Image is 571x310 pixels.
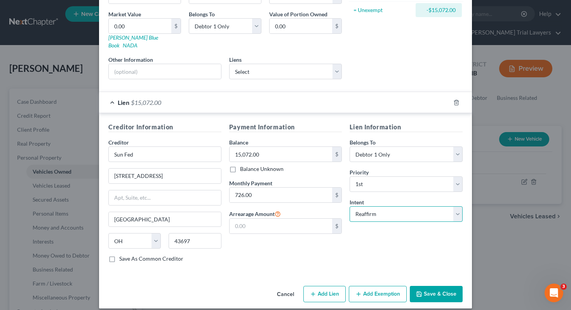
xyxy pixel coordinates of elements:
button: Save & Close [410,286,463,302]
iframe: Intercom live chat [545,284,563,302]
div: = Unexempt [353,6,412,14]
h5: Creditor Information [108,122,221,132]
input: 0.00 [230,219,333,233]
label: Monthly Payment [229,179,272,187]
label: Liens [229,56,242,64]
label: Balance [229,138,248,146]
input: 0.00 [230,147,333,162]
label: Other Information [108,56,153,64]
button: Cancel [271,287,300,302]
input: Enter city... [109,212,221,227]
span: 3 [561,284,567,290]
button: Add Lien [303,286,346,302]
span: Priority [350,169,369,176]
a: NADA [123,42,138,49]
input: Apt, Suite, etc... [109,190,221,205]
input: 0.00 [109,19,171,33]
span: Belongs To [189,11,215,17]
input: 0.00 [270,19,332,33]
h5: Lien Information [350,122,463,132]
input: Search creditor by name... [108,146,221,162]
div: $ [171,19,181,33]
span: $15,072.00 [131,99,161,106]
div: $ [332,147,341,162]
label: Save As Common Creditor [119,255,183,263]
div: $ [332,19,341,33]
div: $ [332,188,341,202]
label: Arrearage Amount [229,209,281,218]
input: (optional) [109,64,221,79]
label: Value of Portion Owned [269,10,327,18]
input: 0.00 [230,188,333,202]
span: Belongs To [350,139,376,146]
span: Lien [118,99,129,106]
label: Market Value [108,10,141,18]
button: Add Exemption [349,286,407,302]
div: $ [332,219,341,233]
span: Creditor [108,139,129,146]
input: Enter zip... [169,233,221,249]
label: Intent [350,198,364,206]
label: Balance Unknown [240,165,284,173]
input: Enter address... [109,169,221,183]
div: -$15,072.00 [422,6,456,14]
h5: Payment Information [229,122,342,132]
a: [PERSON_NAME] Blue Book [108,34,158,49]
